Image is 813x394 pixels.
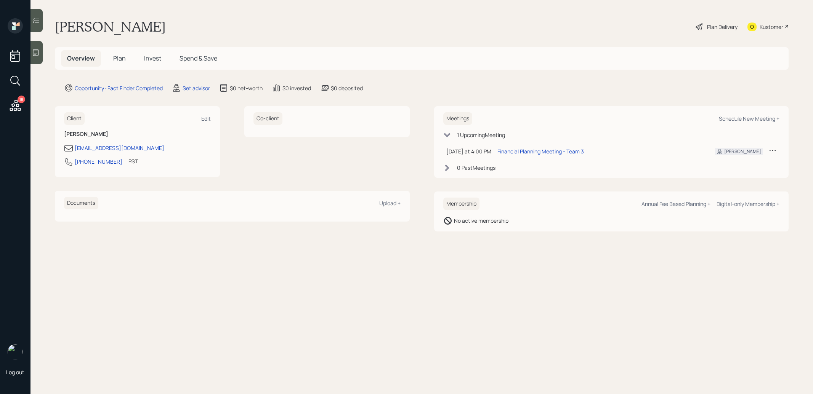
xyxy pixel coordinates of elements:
div: [PHONE_NUMBER] [75,158,122,166]
div: 0 Past Meeting s [457,164,495,172]
h6: Co-client [253,112,282,125]
div: $0 invested [282,84,311,92]
h6: Client [64,112,85,125]
h6: Membership [443,198,479,210]
span: Overview [67,54,95,62]
div: Annual Fee Based Planning + [641,200,710,207]
h6: [PERSON_NAME] [64,131,211,137]
span: Plan [113,54,126,62]
div: [DATE] at 4:00 PM [446,147,491,155]
div: Log out [6,368,24,376]
div: 1 Upcoming Meeting [457,131,505,139]
div: Set advisor [183,84,210,92]
div: Kustomer [760,23,783,31]
div: Schedule New Meeting + [719,115,779,122]
div: Digital-only Membership + [717,200,779,207]
div: Financial Planning Meeting - Team 3 [497,147,584,155]
div: [EMAIL_ADDRESS][DOMAIN_NAME] [75,144,164,152]
div: PST [128,157,138,165]
h6: Documents [64,197,98,209]
div: 18 [18,96,25,103]
div: [PERSON_NAME] [724,148,761,155]
div: No active membership [454,217,508,225]
div: Edit [201,115,211,122]
span: Invest [144,54,161,62]
div: $0 net-worth [230,84,263,92]
div: $0 deposited [331,84,363,92]
h6: Meetings [443,112,472,125]
div: Plan Delivery [707,23,738,31]
div: Opportunity · Fact Finder Completed [75,84,163,92]
img: treva-nostdahl-headshot.png [8,344,23,359]
h1: [PERSON_NAME] [55,18,166,35]
span: Spend & Save [180,54,217,62]
div: Upload + [379,199,401,207]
